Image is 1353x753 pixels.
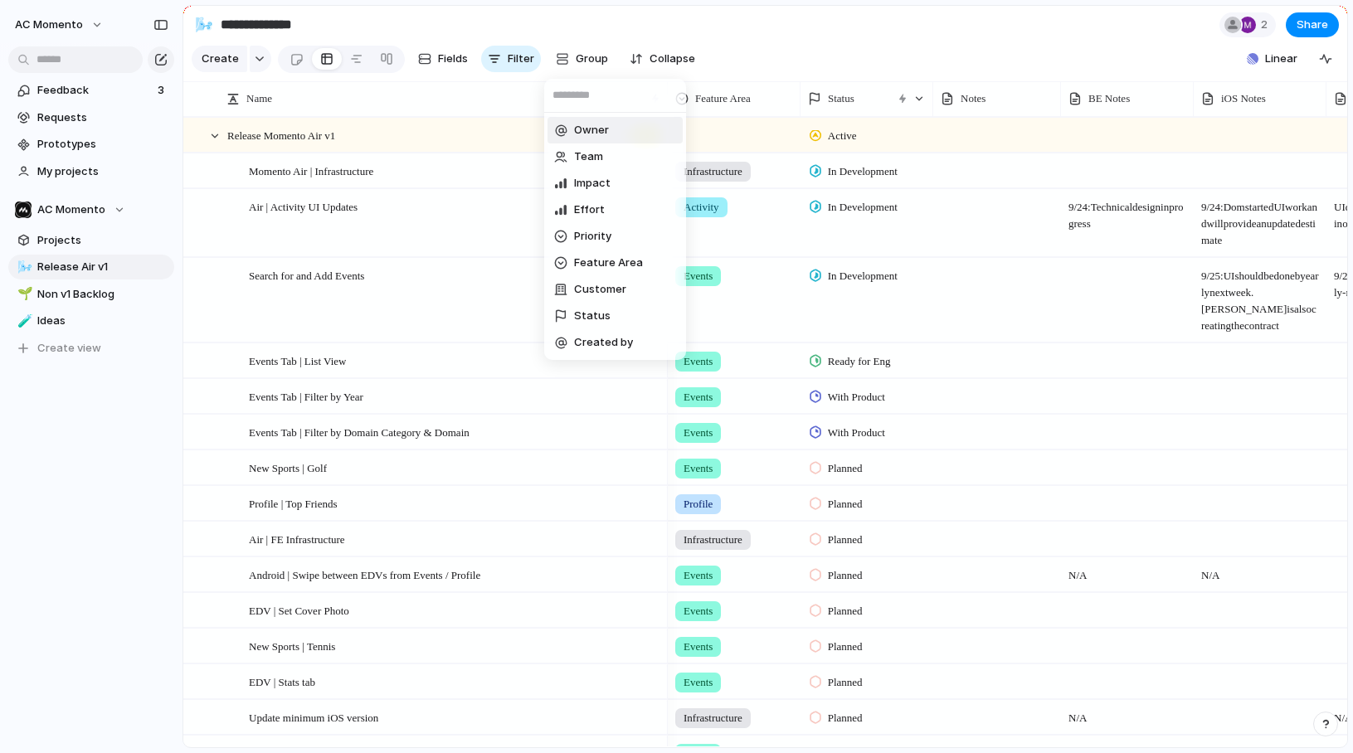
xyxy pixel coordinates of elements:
[574,334,633,351] span: Created by
[574,175,611,192] span: Impact
[574,308,611,324] span: Status
[574,148,603,165] span: Team
[574,228,611,245] span: Priority
[574,122,609,138] span: Owner
[574,202,605,218] span: Effort
[574,255,643,271] span: Feature Area
[574,281,626,298] span: Customer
